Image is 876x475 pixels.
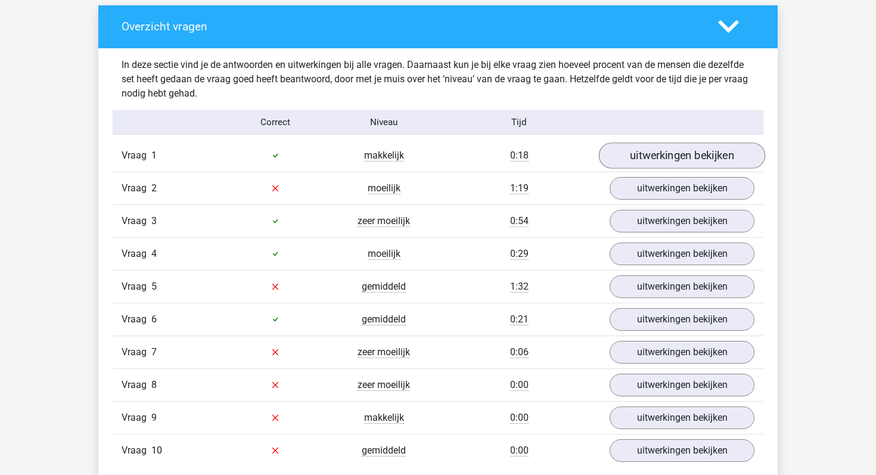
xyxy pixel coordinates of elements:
span: Vraag [122,443,151,458]
div: In deze sectie vind je de antwoorden en uitwerkingen bij alle vragen. Daarnaast kun je bij elke v... [113,58,763,101]
div: Correct [222,116,330,129]
span: 6 [151,313,157,325]
h4: Overzicht vragen [122,20,700,33]
span: 4 [151,248,157,259]
span: Vraag [122,181,151,195]
a: uitwerkingen bekijken [610,341,754,364]
span: 7 [151,346,157,358]
span: 1 [151,150,157,161]
span: Vraag [122,345,151,359]
span: 1:19 [510,182,529,194]
span: gemiddeld [362,281,406,293]
span: 0:29 [510,248,529,260]
a: uitwerkingen bekijken [610,406,754,429]
span: 0:00 [510,445,529,457]
a: uitwerkingen bekijken [610,177,754,200]
span: 1:32 [510,281,529,293]
span: zeer moeilijk [358,379,410,391]
span: gemiddeld [362,313,406,325]
span: zeer moeilijk [358,346,410,358]
span: 10 [151,445,162,456]
span: 5 [151,281,157,292]
span: Vraag [122,280,151,294]
div: Tijd [438,116,601,129]
span: Vraag [122,247,151,261]
a: uitwerkingen bekijken [610,210,754,232]
span: moeilijk [368,182,400,194]
span: makkelijk [364,412,404,424]
span: gemiddeld [362,445,406,457]
span: 0:18 [510,150,529,162]
span: 0:06 [510,346,529,358]
span: makkelijk [364,150,404,162]
span: Vraag [122,214,151,228]
span: 2 [151,182,157,194]
span: 0:00 [510,412,529,424]
span: 0:21 [510,313,529,325]
span: 0:54 [510,215,529,227]
span: 8 [151,379,157,390]
span: 9 [151,412,157,423]
span: Vraag [122,312,151,327]
span: Vraag [122,411,151,425]
div: Niveau [330,116,438,129]
a: uitwerkingen bekijken [610,439,754,462]
span: 3 [151,215,157,226]
span: Vraag [122,378,151,392]
a: uitwerkingen bekijken [599,142,765,169]
a: uitwerkingen bekijken [610,308,754,331]
a: uitwerkingen bekijken [610,243,754,265]
span: 0:00 [510,379,529,391]
span: moeilijk [368,248,400,260]
span: zeer moeilijk [358,215,410,227]
span: Vraag [122,148,151,163]
a: uitwerkingen bekijken [610,374,754,396]
a: uitwerkingen bekijken [610,275,754,298]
